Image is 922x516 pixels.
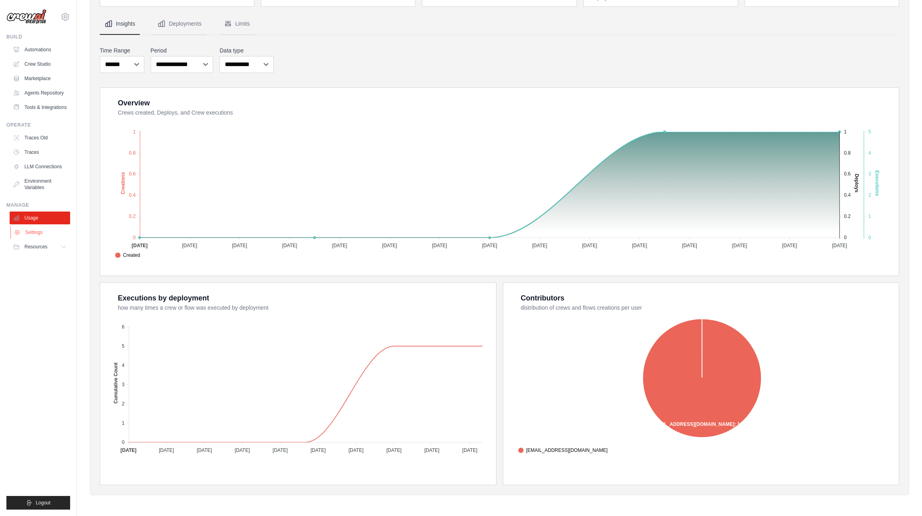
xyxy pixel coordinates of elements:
[521,292,565,304] div: Contributors
[100,13,140,35] button: Insights
[632,243,647,248] tspan: [DATE]
[732,243,747,248] tspan: [DATE]
[782,243,797,248] tspan: [DATE]
[582,243,597,248] tspan: [DATE]
[868,192,871,198] tspan: 2
[432,243,447,248] tspan: [DATE]
[197,447,212,453] tspan: [DATE]
[36,500,50,506] span: Logout
[6,122,70,128] div: Operate
[10,212,70,224] a: Usage
[518,447,607,454] span: [EMAIL_ADDRESS][DOMAIN_NAME]
[532,243,547,248] tspan: [DATE]
[282,243,297,248] tspan: [DATE]
[10,58,70,71] a: Crew Studio
[122,401,125,407] tspan: 2
[868,129,871,135] tspan: 5
[844,150,851,156] tspan: 0.8
[24,244,47,250] span: Resources
[122,343,125,349] tspan: 5
[6,496,70,510] button: Logout
[844,129,847,135] tspan: 1
[868,214,871,219] tspan: 1
[10,160,70,173] a: LLM Connections
[113,363,119,404] text: Cumulative Count
[10,175,70,194] a: Environment Variables
[832,243,847,248] tspan: [DATE]
[131,243,147,248] tspan: [DATE]
[118,304,486,312] dt: how many times a crew or flow was executed by deployment
[153,13,206,35] button: Deployments
[10,240,70,253] button: Resources
[118,97,150,109] div: Overview
[6,9,46,24] img: Logo
[122,324,125,330] tspan: 6
[122,382,125,387] tspan: 3
[272,447,288,453] tspan: [DATE]
[382,243,397,248] tspan: [DATE]
[115,252,140,259] span: Created
[844,235,847,240] tspan: 0
[129,192,136,198] tspan: 0.4
[386,447,401,453] tspan: [DATE]
[10,101,70,114] a: Tools & Integrations
[129,214,136,219] tspan: 0.2
[311,447,326,453] tspan: [DATE]
[844,171,851,177] tspan: 0.6
[10,43,70,56] a: Automations
[854,174,859,193] text: Deploys
[120,172,126,194] text: Creations
[100,46,144,54] label: Time Range
[122,420,125,426] tspan: 1
[10,226,71,239] a: Settings
[424,447,440,453] tspan: [DATE]
[133,235,136,240] tspan: 0
[482,243,497,248] tspan: [DATE]
[122,363,125,368] tspan: 4
[159,447,174,453] tspan: [DATE]
[10,146,70,159] a: Traces
[868,171,871,177] tspan: 3
[118,292,209,304] div: Executions by deployment
[521,304,890,312] dt: distribution of crews and flows creations per user
[682,243,697,248] tspan: [DATE]
[462,447,478,453] tspan: [DATE]
[844,214,851,219] tspan: 0.2
[10,87,70,99] a: Agents Repository
[100,13,899,35] nav: Tabs
[219,13,255,35] button: Limits
[129,150,136,156] tspan: 0.8
[868,150,871,156] tspan: 4
[220,46,274,54] label: Data type
[122,439,125,445] tspan: 0
[118,109,889,117] dt: Crews created, Deploys, and Crew executions
[133,129,136,135] tspan: 1
[868,235,871,240] tspan: 0
[121,447,137,453] tspan: [DATE]
[844,192,851,198] tspan: 0.4
[182,243,197,248] tspan: [DATE]
[332,243,347,248] tspan: [DATE]
[349,447,364,453] tspan: [DATE]
[6,202,70,208] div: Manage
[10,131,70,144] a: Traces Old
[151,46,214,54] label: Period
[235,447,250,453] tspan: [DATE]
[6,34,70,40] div: Build
[232,243,247,248] tspan: [DATE]
[10,72,70,85] a: Marketplace
[129,171,136,177] tspan: 0.6
[874,170,880,196] text: Executions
